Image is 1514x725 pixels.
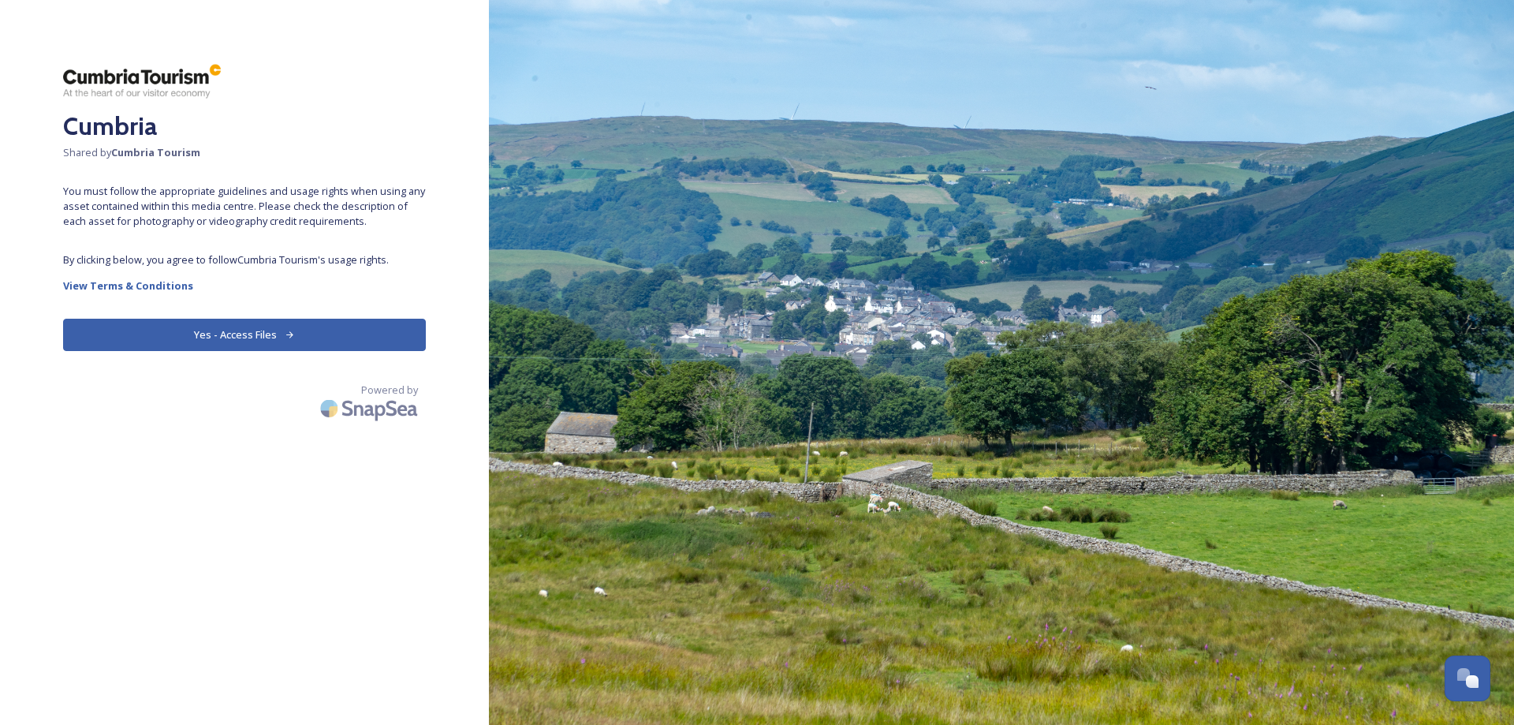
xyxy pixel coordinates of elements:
[63,63,221,99] img: ct_logo.png
[315,390,426,427] img: SnapSea Logo
[1445,656,1490,701] button: Open Chat
[63,278,193,293] strong: View Terms & Conditions
[63,252,426,267] span: By clicking below, you agree to follow Cumbria Tourism 's usage rights.
[63,276,426,295] a: View Terms & Conditions
[63,319,426,351] button: Yes - Access Files
[63,145,426,160] span: Shared by
[111,145,200,159] strong: Cumbria Tourism
[63,107,426,145] h2: Cumbria
[361,383,418,398] span: Powered by
[63,184,426,230] span: You must follow the appropriate guidelines and usage rights when using any asset contained within...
